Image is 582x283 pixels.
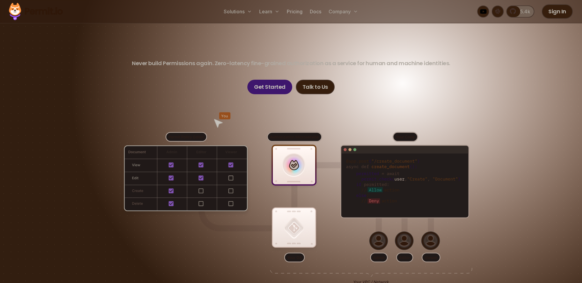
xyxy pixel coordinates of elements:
[284,5,305,18] a: Pricing
[257,5,282,18] button: Learn
[221,5,254,18] button: Solutions
[542,4,573,19] a: Sign In
[506,5,534,18] a: 5.4k
[296,80,335,94] a: Talk to Us
[176,24,406,51] span: Permissions for The AI Era
[307,5,324,18] a: Docs
[6,1,65,22] img: Permit logo
[517,8,530,15] span: 5.4k
[132,59,450,68] p: Never build Permissions again. Zero-latency fine-grained authorization as a service for human and...
[326,5,360,18] button: Company
[247,80,292,94] a: Get Started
